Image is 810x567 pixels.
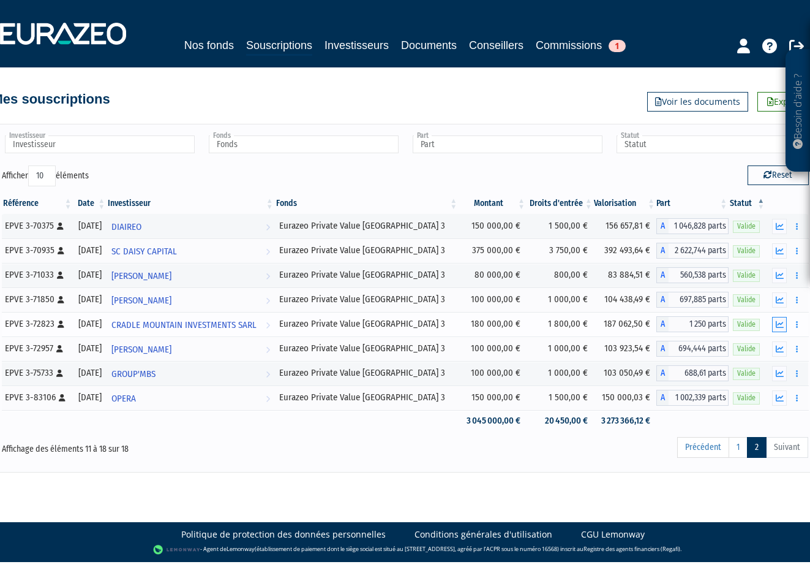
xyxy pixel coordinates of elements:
i: [Français] Personne physique [57,272,64,279]
a: 2 [747,437,767,458]
i: [Français] Personne physique [58,247,64,254]
td: 1 500,00 € [527,386,594,410]
div: EPVE 3-72957 [5,342,69,355]
div: [DATE] [78,318,103,330]
th: Valorisation: activer pour trier la colonne par ordre croissant [594,193,656,214]
td: 180 000,00 € [459,312,527,337]
a: CRADLE MOUNTAIN INVESTMENTS SARL [107,312,274,337]
i: Voir l'investisseur [266,338,270,361]
a: Nos fonds [184,37,234,54]
td: 375 000,00 € [459,238,527,263]
th: Droits d'entrée: activer pour trier la colonne par ordre croissant [527,193,594,214]
td: 3 045 000,00 € [459,410,527,432]
td: 100 000,00 € [459,287,527,312]
td: 187 062,50 € [594,312,656,337]
div: [DATE] [78,367,103,379]
a: OPERA [107,386,274,410]
span: CRADLE MOUNTAIN INVESTMENTS SARL [111,314,257,337]
span: Valide [733,245,760,257]
div: A - Eurazeo Private Value Europe 3 [656,365,729,381]
i: Voir l'investisseur [266,216,270,238]
i: [Français] Personne physique [56,345,63,352]
i: Voir l'investisseur [266,363,270,386]
th: Part: activer pour trier la colonne par ordre croissant [656,193,729,214]
td: 104 438,49 € [594,287,656,312]
div: Eurazeo Private Value [GEOGRAPHIC_DATA] 3 [279,244,455,257]
div: Eurazeo Private Value [GEOGRAPHIC_DATA] 3 [279,293,455,306]
span: A [656,365,669,381]
select: Afficheréléments [28,166,56,186]
a: Commissions1 [536,37,626,54]
div: EPVE 3-75733 [5,367,69,379]
div: Eurazeo Private Value [GEOGRAPHIC_DATA] 3 [279,367,455,379]
div: A - Eurazeo Private Value Europe 3 [656,267,729,283]
td: 100 000,00 € [459,361,527,386]
td: 100 000,00 € [459,337,527,361]
span: Valide [733,221,760,232]
div: [DATE] [78,219,103,232]
span: 1 046,828 parts [669,218,729,234]
td: 1 000,00 € [527,337,594,361]
a: Souscriptions [246,37,312,56]
a: Documents [401,37,457,54]
div: [DATE] [78,293,103,306]
span: SC DAISY CAPITAL [111,240,177,263]
a: Lemonway [227,545,255,553]
th: Fonds: activer pour trier la colonne par ordre croissant [275,193,459,214]
a: Investisseurs [324,37,389,54]
div: Eurazeo Private Value [GEOGRAPHIC_DATA] 3 [279,391,455,404]
span: A [656,341,669,357]
button: Reset [748,166,809,185]
span: A [656,316,669,332]
span: 2 622,744 parts [669,243,729,259]
i: Voir l'investisseur [266,265,270,287]
span: A [656,218,669,234]
a: Voir les documents [647,92,748,112]
div: A - Eurazeo Private Value Europe 3 [656,390,729,406]
span: 694,444 parts [669,341,729,357]
div: Affichage des éléments 11 à 18 sur 18 [2,436,328,455]
td: 3 750,00 € [527,238,594,263]
span: 560,538 parts [669,267,729,283]
span: 1 250 parts [669,316,729,332]
a: Registre des agents financiers (Regafi) [583,545,680,553]
div: A - Eurazeo Private Value Europe 3 [656,243,729,259]
td: 392 493,64 € [594,238,656,263]
span: Valide [733,270,760,281]
span: Valide [733,294,760,306]
div: [DATE] [78,391,103,404]
span: OPERA [111,387,136,410]
i: Voir l'investisseur [266,240,270,263]
td: 150 000,03 € [594,386,656,410]
div: [DATE] [78,244,103,257]
td: 83 884,51 € [594,263,656,287]
td: 150 000,00 € [459,386,527,410]
span: A [656,243,669,259]
a: Politique de protection des données personnelles [181,528,386,541]
a: Conditions générales d'utilisation [414,528,552,541]
i: Voir l'investisseur [266,387,270,410]
i: [Français] Personne physique [56,370,63,377]
span: 1 002,339 parts [669,390,729,406]
i: [Français] Personne physique [57,223,64,230]
td: 1 500,00 € [527,214,594,238]
td: 103 923,54 € [594,337,656,361]
span: 697,885 parts [669,292,729,308]
div: A - Eurazeo Private Value Europe 3 [656,341,729,357]
span: [PERSON_NAME] [111,289,171,312]
span: [PERSON_NAME] [111,338,171,361]
span: A [656,267,669,283]
div: EPVE 3-71033 [5,268,69,281]
a: SC DAISY CAPITAL [107,238,274,263]
td: 800,00 € [527,263,594,287]
td: 1 000,00 € [527,287,594,312]
a: [PERSON_NAME] [107,337,274,361]
span: Valide [733,343,760,355]
td: 103 050,49 € [594,361,656,386]
div: A - Eurazeo Private Value Europe 3 [656,292,729,308]
span: Valide [733,319,760,330]
td: 80 000,00 € [459,263,527,287]
div: - Agent de (établissement de paiement dont le siège social est situé au [STREET_ADDRESS], agréé p... [12,544,798,556]
a: DIAIREO [107,214,274,238]
span: [PERSON_NAME] [111,265,171,287]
